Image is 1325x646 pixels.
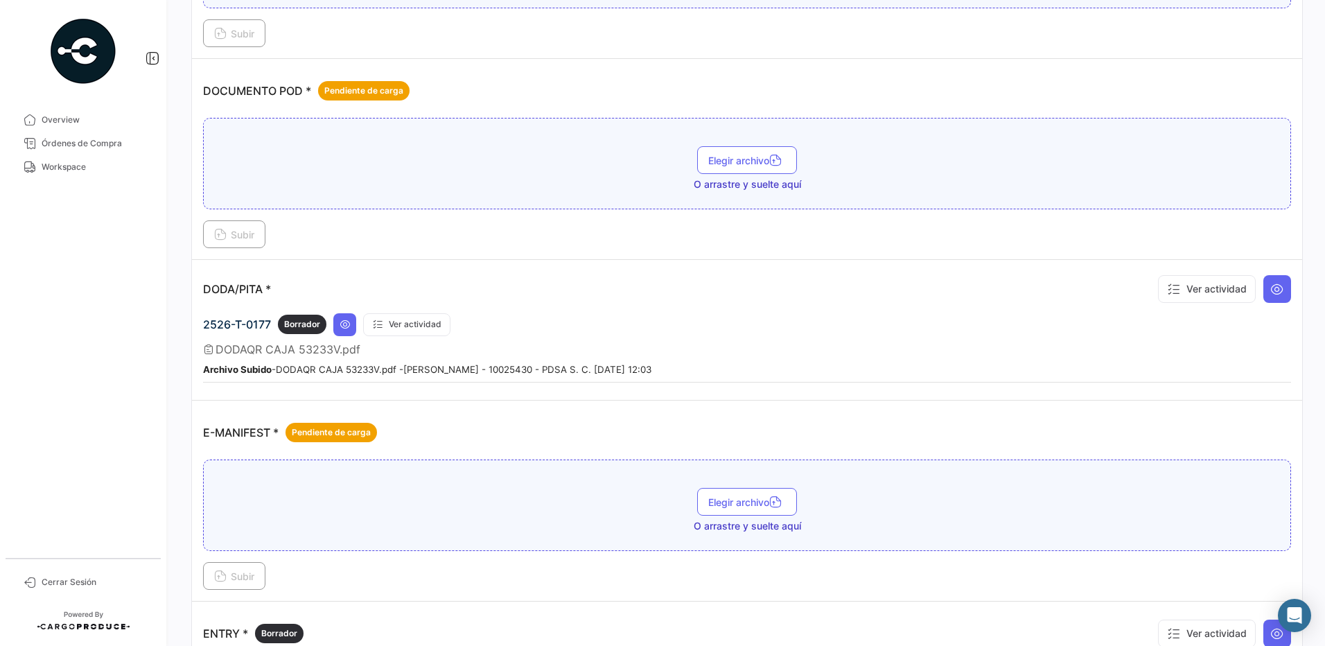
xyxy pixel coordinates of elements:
button: Elegir archivo [697,488,797,516]
button: Ver actividad [1158,275,1256,303]
span: Overview [42,114,150,126]
img: powered-by.png [49,17,118,86]
span: Pendiente de carga [324,85,403,97]
p: ENTRY * [203,624,304,643]
a: Workspace [11,155,155,179]
span: DODAQR CAJA 53233V.pdf [216,342,360,356]
div: Abrir Intercom Messenger [1278,599,1311,632]
p: E-MANIFEST * [203,423,377,442]
a: Overview [11,108,155,132]
span: Subir [214,28,254,40]
span: Pendiente de carga [292,426,371,439]
span: Elegir archivo [708,496,786,508]
span: Órdenes de Compra [42,137,150,150]
span: O arrastre y suelte aquí [694,177,801,191]
b: Archivo Subido [203,364,272,375]
span: Elegir archivo [708,155,786,166]
span: Workspace [42,161,150,173]
span: Borrador [284,318,320,331]
button: Subir [203,19,265,47]
span: Borrador [261,627,297,640]
span: 2526-T-0177 [203,317,271,331]
span: Subir [214,229,254,241]
button: Ver actividad [363,313,450,336]
button: Subir [203,562,265,590]
span: O arrastre y suelte aquí [694,519,801,533]
a: Órdenes de Compra [11,132,155,155]
span: Cerrar Sesión [42,576,150,588]
small: - DODAQR CAJA 53233V.pdf - [PERSON_NAME] - 10025430 - PDSA S. C. [DATE] 12:03 [203,364,651,375]
span: Subir [214,570,254,582]
button: Subir [203,220,265,248]
p: DOCUMENTO POD * [203,81,410,101]
button: Elegir archivo [697,146,797,174]
p: DODA/PITA * [203,282,271,296]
